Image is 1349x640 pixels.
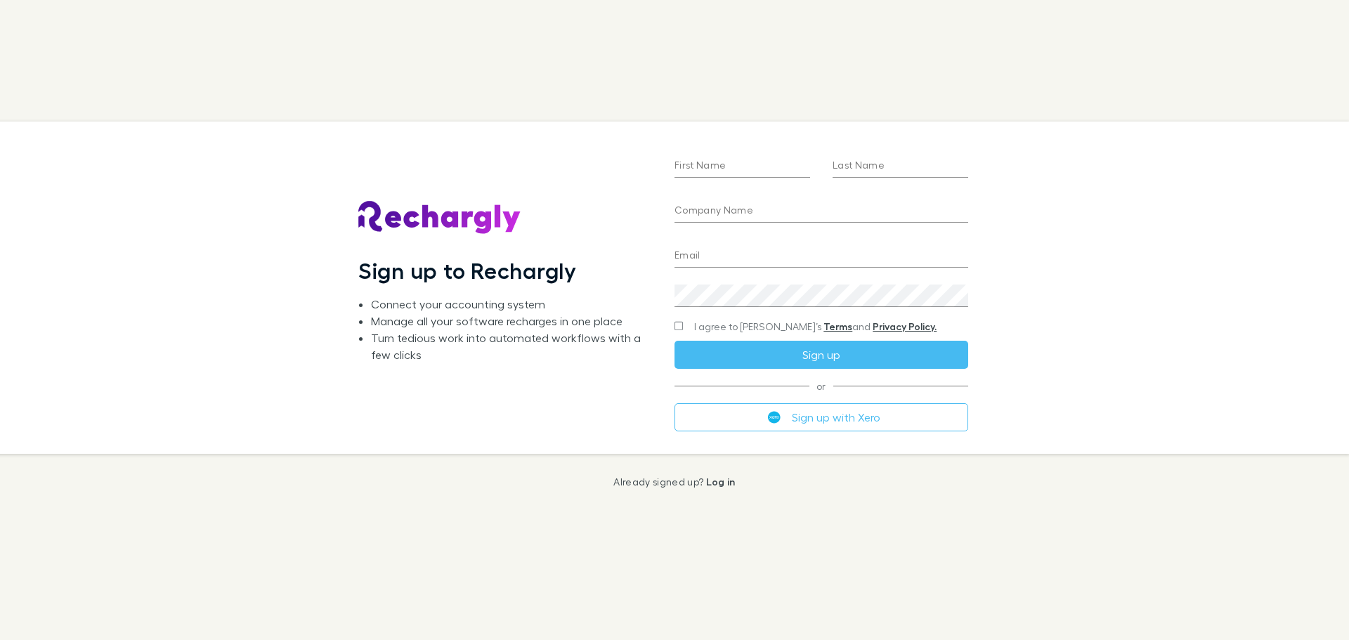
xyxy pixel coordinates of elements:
[768,411,781,424] img: Xero's logo
[674,403,968,431] button: Sign up with Xero
[358,257,577,284] h1: Sign up to Rechargly
[371,313,652,329] li: Manage all your software recharges in one place
[694,320,937,334] span: I agree to [PERSON_NAME]’s and
[823,320,852,332] a: Terms
[706,476,736,488] a: Log in
[371,296,652,313] li: Connect your accounting system
[358,201,521,235] img: Rechargly's Logo
[674,341,968,369] button: Sign up
[371,329,652,363] li: Turn tedious work into automated workflows with a few clicks
[873,320,937,332] a: Privacy Policy.
[613,476,735,488] p: Already signed up?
